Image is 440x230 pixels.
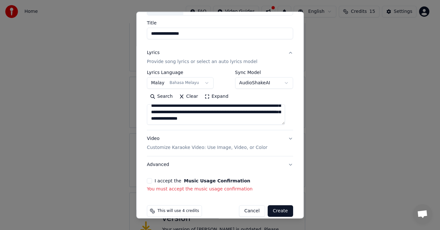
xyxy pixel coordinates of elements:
label: Title [147,21,293,25]
span: This will use 4 credits [158,209,199,214]
p: You must accept the music usage confirmation [147,186,293,193]
label: Sync Model [235,70,293,75]
button: Search [147,92,176,102]
label: I accept the [155,179,250,183]
button: VideoCustomize Karaoke Video: Use Image, Video, or Color [147,131,293,156]
button: I accept the [184,179,250,183]
button: Expand [201,92,232,102]
p: Customize Karaoke Video: Use Image, Video, or Color [147,145,267,151]
button: LyricsProvide song lyrics or select an auto lyrics model [147,45,293,70]
div: LyricsProvide song lyrics or select an auto lyrics model [147,70,293,130]
button: Clear [176,92,201,102]
label: Lyrics Language [147,70,214,75]
button: Cancel [239,206,265,217]
button: Advanced [147,157,293,173]
button: Create [268,206,293,217]
div: Lyrics [147,50,159,56]
div: Video [147,136,267,151]
p: Provide song lyrics or select an auto lyrics model [147,59,257,65]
